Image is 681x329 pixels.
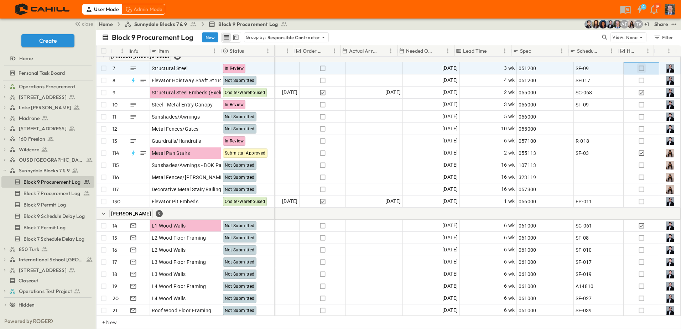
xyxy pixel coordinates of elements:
button: Menu [500,47,509,55]
span: SF-09 [576,65,589,72]
button: Filter [651,32,675,42]
button: Menu [665,47,673,55]
a: Block 9 Procurement Log [208,21,288,28]
span: L1 Wood Walls [152,222,186,229]
span: [STREET_ADDRESS] [19,125,67,132]
p: Order Confirmed? [303,47,323,54]
span: SF-019 [576,271,592,278]
img: Anthony Vazquez (avazquez@cahill-sf.com) [584,20,593,28]
span: Not Submitted [225,114,255,119]
button: 4 [633,3,647,16]
span: [DATE] [442,173,458,181]
span: [DATE] [442,221,458,230]
span: Block 7 Procurement Log [24,190,80,197]
div: Owner [654,45,675,57]
span: [DATE] [442,294,458,302]
span: International School San Francisco [19,256,84,263]
span: 061000 [519,258,536,266]
div: Block 9 Schedule Delay Logtest [1,210,94,222]
span: 6 wk [504,221,515,230]
p: 115 [113,162,119,169]
p: 17 [113,258,117,266]
div: Madronetest [1,113,94,124]
div: Andrew Barreto (abarreto@guzmangc.com) [620,20,629,28]
div: Block 7 Procurement Logtest [1,188,94,199]
span: In Review [225,66,244,71]
img: Profile Picture [666,270,674,278]
span: 16 wk [501,185,515,193]
span: 6 wk [504,234,515,242]
span: Block 9 Procurement Log [24,178,80,186]
p: + 1 [644,21,651,28]
span: 850 Turk [19,246,39,253]
img: Profile Picture [666,246,674,254]
span: Not Submitted [225,163,255,168]
span: [DATE] [442,185,458,193]
span: Block 9 Permit Log [24,201,66,208]
a: Operations Procurement [9,82,93,92]
span: Not Submitted [225,296,255,301]
a: 160 Freelon [9,134,93,144]
button: Menu [386,47,395,55]
span: Sunnydale Blocks 7 & 9 [134,21,187,28]
span: Closeout [19,277,38,284]
img: Raven Libunao (rlibunao@cahill-sf.com) [627,20,636,28]
button: Sort [170,47,178,55]
span: [DATE] [442,234,458,242]
div: Info [129,45,150,57]
div: [STREET_ADDRESS]test [1,265,94,276]
span: [DATE] [442,270,458,278]
span: SF-03 [576,150,589,157]
button: Create [21,34,74,47]
img: Profile Picture [666,197,674,206]
img: Profile Picture [666,100,674,109]
button: Sort [599,47,607,55]
span: [DATE] [442,197,458,205]
span: Sunshades/Awnings - BOK Panels [152,162,232,169]
span: L4 Wood Walls [152,295,186,302]
span: 16 wk [501,173,515,181]
span: 2 wk [504,88,515,96]
span: 051200 [519,65,536,72]
p: Lead Time [463,47,487,54]
img: Profile Picture [666,137,674,145]
span: 061000 [519,271,536,278]
span: [DATE] [442,149,458,157]
img: Profile Picture [665,4,675,15]
div: OUSD [GEOGRAPHIC_DATA]test [1,154,94,166]
span: SC-061 [576,222,592,229]
div: 850 Turktest [1,244,94,255]
a: [STREET_ADDRESS] [9,124,93,134]
span: Not Submitted [225,272,255,277]
button: Menu [443,47,452,55]
span: Metal Pan Stairs [152,150,190,157]
img: Profile Picture [666,306,674,315]
div: [STREET_ADDRESS]test [1,123,94,134]
p: 116 [113,174,119,181]
a: Home [1,53,93,63]
p: 16 [113,246,117,254]
span: Sunshades/Awnings [152,113,200,120]
span: [DATE] [442,76,458,84]
button: Sort [488,47,496,55]
a: OUSD [GEOGRAPHIC_DATA] [9,155,93,165]
span: 6 wk [504,258,515,266]
div: International School San Franciscotest [1,254,94,265]
span: Not Submitted [225,247,255,252]
span: Block 9 Schedule Delay Log [24,213,85,220]
span: 107113 [519,162,536,169]
div: Info [130,41,139,61]
button: Sort [657,47,665,55]
img: Profile Picture [666,113,674,121]
p: View: [612,33,625,41]
span: 056000 [519,101,536,108]
p: Status [230,47,244,54]
div: Teddy Khuong (tkhuong@guzmangc.com) [634,20,643,28]
span: [DATE] [385,88,401,96]
img: Profile Picture [666,149,674,157]
p: 19 [113,283,117,290]
p: 12 [113,125,117,132]
img: Profile Picture [666,173,674,182]
span: 6 wk [504,282,515,290]
p: Needed Onsite [406,47,434,54]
